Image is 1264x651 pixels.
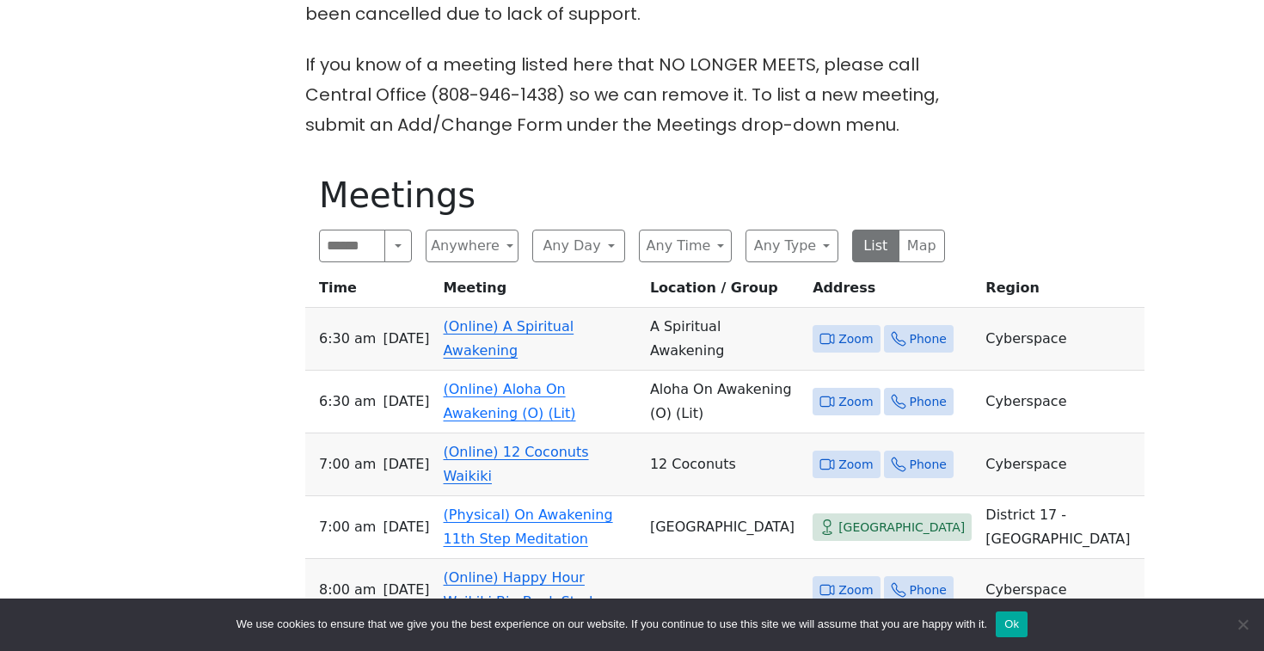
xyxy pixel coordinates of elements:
[383,578,429,602] span: [DATE]
[996,611,1028,637] button: Ok
[643,276,806,308] th: Location / Group
[444,444,589,484] a: (Online) 12 Coconuts Waikiki
[852,230,899,262] button: List
[979,308,1144,371] td: Cyberspace
[319,327,376,351] span: 6:30 AM
[426,230,518,262] button: Anywhere
[806,276,979,308] th: Address
[838,580,873,601] span: Zoom
[643,308,806,371] td: A Spiritual Awakening
[643,496,806,559] td: [GEOGRAPHIC_DATA]
[910,580,947,601] span: Phone
[643,433,806,496] td: 12 Coconuts
[838,391,873,413] span: Zoom
[383,515,429,539] span: [DATE]
[444,381,576,421] a: (Online) Aloha On Awakening (O) (Lit)
[899,230,946,262] button: Map
[305,276,437,308] th: Time
[838,329,873,350] span: Zoom
[319,175,945,216] h1: Meetings
[910,391,947,413] span: Phone
[383,327,429,351] span: [DATE]
[643,371,806,433] td: Aloha On Awakening (O) (Lit)
[444,318,574,359] a: (Online) A Spiritual Awakening
[910,329,947,350] span: Phone
[1234,616,1251,633] span: No
[910,454,947,476] span: Phone
[437,276,643,308] th: Meeting
[319,230,385,262] input: Search
[305,50,959,140] p: If you know of a meeting listed here that NO LONGER MEETS, please call Central Office (808-946-14...
[979,371,1144,433] td: Cyberspace
[319,452,376,476] span: 7:00 AM
[838,517,965,538] span: [GEOGRAPHIC_DATA]
[383,390,429,414] span: [DATE]
[746,230,838,262] button: Any Type
[444,569,601,610] a: (Online) Happy Hour Waikiki Big Book Study
[979,496,1144,559] td: District 17 - [GEOGRAPHIC_DATA]
[236,616,987,633] span: We use cookies to ensure that we give you the best experience on our website. If you continue to ...
[444,507,613,547] a: (Physical) On Awakening 11th Step Meditation
[384,230,412,262] button: Search
[639,230,732,262] button: Any Time
[979,559,1144,622] td: Cyberspace
[838,454,873,476] span: Zoom
[979,433,1144,496] td: Cyberspace
[383,452,429,476] span: [DATE]
[532,230,625,262] button: Any Day
[979,276,1144,308] th: Region
[319,390,376,414] span: 6:30 AM
[319,515,376,539] span: 7:00 AM
[319,578,376,602] span: 8:00 AM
